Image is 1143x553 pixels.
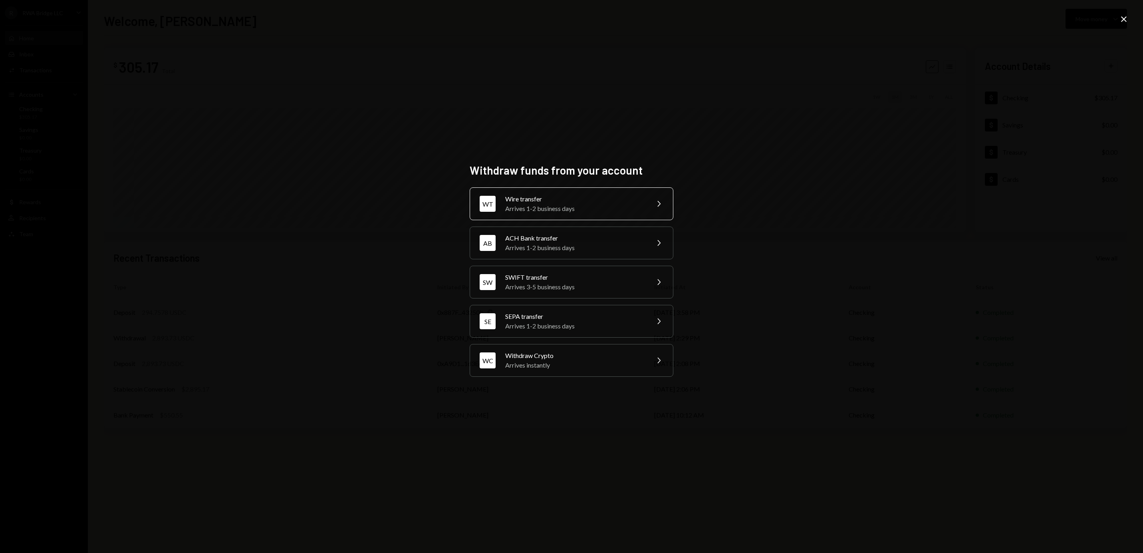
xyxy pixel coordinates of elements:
[505,194,644,204] div: Wire transfer
[480,235,496,251] div: AB
[470,163,673,178] h2: Withdraw funds from your account
[505,273,644,282] div: SWIFT transfer
[470,227,673,259] button: ABACH Bank transferArrives 1-2 business days
[505,282,644,292] div: Arrives 3-5 business days
[470,187,673,220] button: WTWire transferArrives 1-2 business days
[480,352,496,368] div: WC
[505,360,644,370] div: Arrives instantly
[480,313,496,329] div: SE
[505,204,644,213] div: Arrives 1-2 business days
[470,266,673,298] button: SWSWIFT transferArrives 3-5 business days
[480,274,496,290] div: SW
[505,233,644,243] div: ACH Bank transfer
[505,243,644,253] div: Arrives 1-2 business days
[470,344,673,377] button: WCWithdraw CryptoArrives instantly
[505,321,644,331] div: Arrives 1-2 business days
[505,351,644,360] div: Withdraw Crypto
[480,196,496,212] div: WT
[505,312,644,321] div: SEPA transfer
[470,305,673,338] button: SESEPA transferArrives 1-2 business days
